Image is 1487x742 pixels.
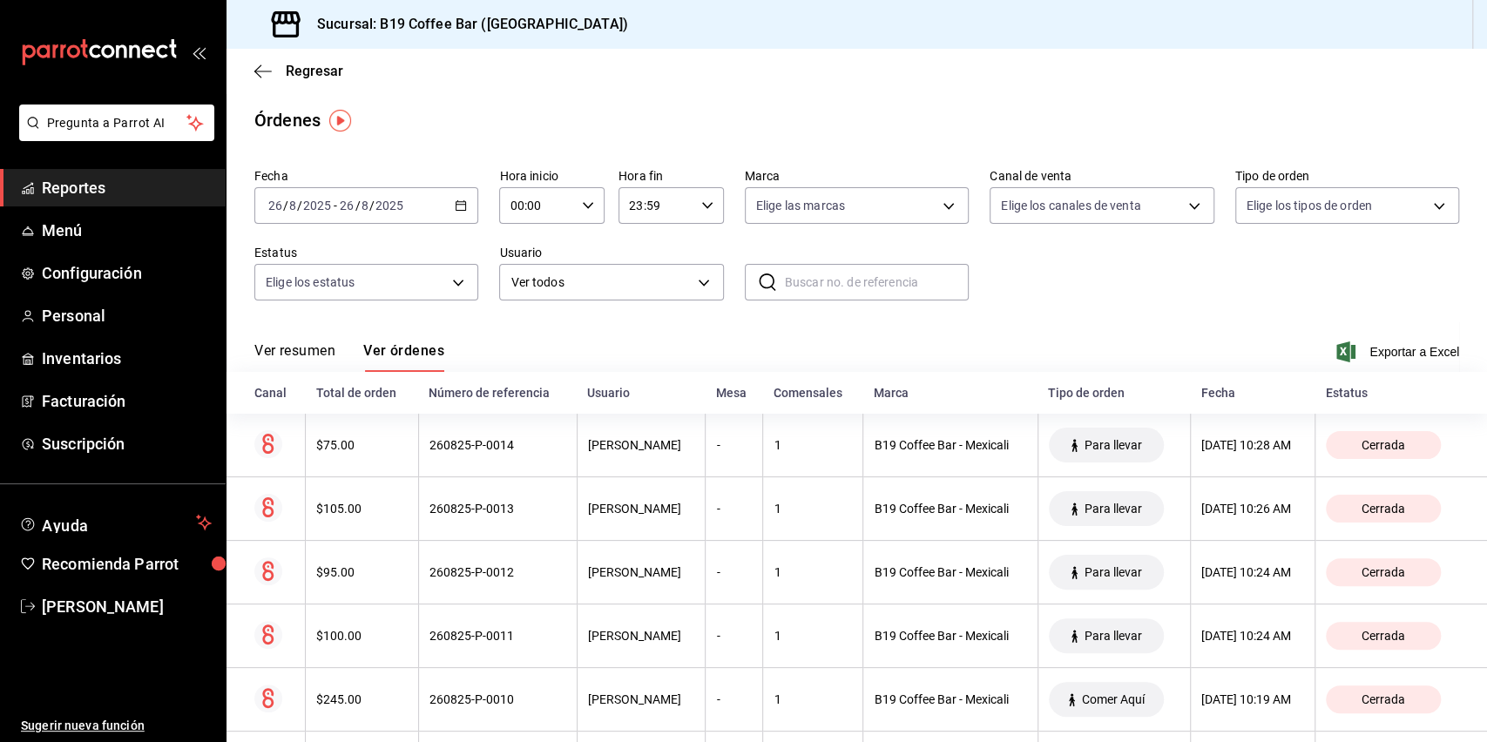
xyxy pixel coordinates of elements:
[254,342,335,372] button: Ver resumen
[1340,341,1459,362] button: Exportar a Excel
[316,386,409,400] div: Total de orden
[716,386,753,400] div: Mesa
[774,386,853,400] div: Comensales
[1078,565,1149,579] span: Para llevar
[745,170,969,182] label: Marca
[774,438,852,452] div: 1
[1247,197,1372,214] span: Elige los tipos de orden
[774,692,852,706] div: 1
[361,199,369,212] input: --
[42,389,212,413] span: Facturación
[42,512,189,533] span: Ayuda
[375,199,404,212] input: ----
[1235,170,1459,182] label: Tipo de orden
[254,63,343,79] button: Regresar
[429,438,566,452] div: 260825-P-0014
[429,502,566,516] div: 260825-P-0013
[369,199,375,212] span: /
[21,717,212,735] span: Sugerir nueva función
[499,170,605,182] label: Hora inicio
[283,199,288,212] span: /
[42,261,212,285] span: Configuración
[588,565,695,579] div: [PERSON_NAME]
[429,386,566,400] div: Número de referencia
[303,14,628,35] h3: Sucursal: B19 Coffee Bar ([GEOGRAPHIC_DATA])
[587,386,695,400] div: Usuario
[874,502,1026,516] div: B19 Coffee Bar - Mexicali
[302,199,332,212] input: ----
[1075,692,1152,706] span: Comer Aquí
[716,692,752,706] div: -
[316,502,408,516] div: $105.00
[716,629,752,643] div: -
[266,273,355,291] span: Elige los estatus
[990,170,1213,182] label: Canal de venta
[288,199,297,212] input: --
[316,565,408,579] div: $95.00
[874,386,1027,400] div: Marca
[618,170,724,182] label: Hora fin
[267,199,283,212] input: --
[874,565,1026,579] div: B19 Coffee Bar - Mexicali
[1326,386,1459,400] div: Estatus
[254,246,478,259] label: Estatus
[254,107,321,133] div: Órdenes
[339,199,355,212] input: --
[774,565,852,579] div: 1
[429,629,566,643] div: 260825-P-0011
[1201,692,1304,706] div: [DATE] 10:19 AM
[1078,629,1149,643] span: Para llevar
[1201,565,1304,579] div: [DATE] 10:24 AM
[42,347,212,370] span: Inventarios
[42,176,212,199] span: Reportes
[363,342,444,372] button: Ver órdenes
[1201,502,1304,516] div: [DATE] 10:26 AM
[254,342,444,372] div: navigation tabs
[316,692,408,706] div: $245.00
[874,629,1026,643] div: B19 Coffee Bar - Mexicali
[429,565,566,579] div: 260825-P-0012
[42,552,212,576] span: Recomienda Parrot
[510,273,691,292] span: Ver todos
[499,246,723,259] label: Usuario
[286,63,343,79] span: Regresar
[316,629,408,643] div: $100.00
[47,114,187,132] span: Pregunta a Parrot AI
[42,304,212,327] span: Personal
[1078,502,1149,516] span: Para llevar
[12,126,214,145] a: Pregunta a Parrot AI
[334,199,337,212] span: -
[254,386,295,400] div: Canal
[42,432,212,455] span: Suscripción
[588,502,695,516] div: [PERSON_NAME]
[355,199,360,212] span: /
[716,502,752,516] div: -
[756,197,845,214] span: Elige las marcas
[192,45,206,59] button: open_drawer_menu
[588,438,695,452] div: [PERSON_NAME]
[329,110,351,132] button: Tooltip marker
[429,692,566,706] div: 260825-P-0010
[588,629,695,643] div: [PERSON_NAME]
[785,265,969,300] input: Buscar no. de referencia
[42,219,212,242] span: Menú
[1201,386,1305,400] div: Fecha
[874,438,1026,452] div: B19 Coffee Bar - Mexicali
[774,629,852,643] div: 1
[1078,438,1149,452] span: Para llevar
[588,692,695,706] div: [PERSON_NAME]
[1355,692,1412,706] span: Cerrada
[1355,629,1412,643] span: Cerrada
[1001,197,1140,214] span: Elige los canales de venta
[874,692,1026,706] div: B19 Coffee Bar - Mexicali
[254,170,478,182] label: Fecha
[1355,565,1412,579] span: Cerrada
[19,105,214,141] button: Pregunta a Parrot AI
[1201,629,1304,643] div: [DATE] 10:24 AM
[42,595,212,618] span: [PERSON_NAME]
[1355,502,1412,516] span: Cerrada
[1048,386,1179,400] div: Tipo de orden
[716,438,752,452] div: -
[716,565,752,579] div: -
